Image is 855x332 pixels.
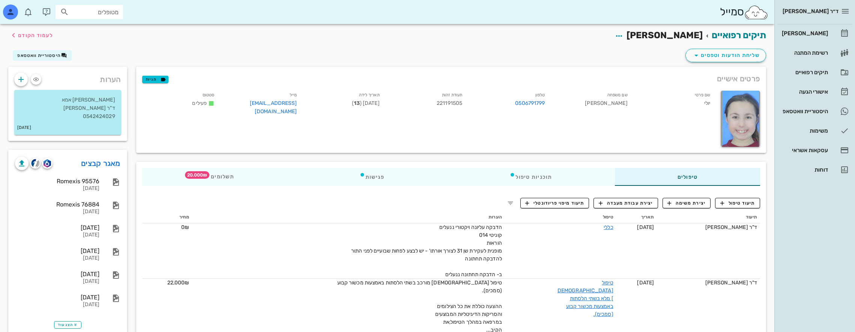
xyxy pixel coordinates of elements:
div: [DATE] [15,247,99,254]
a: כללי [604,224,613,230]
small: תעודת זהות [442,93,462,97]
button: היסטוריית וואטסאפ [13,50,72,61]
span: [DATE] [637,224,654,230]
span: היסטוריית וואטסאפ [17,53,61,58]
div: הערות [8,67,127,88]
div: טיפולים [615,168,760,186]
span: 221191505 [437,100,462,106]
strong: 13 [354,100,360,106]
span: 0₪ [181,224,189,230]
button: תיעוד מיפוי פריודונטלי [520,198,589,208]
button: הצג עוד [54,321,81,329]
small: שם משפחה [607,93,628,97]
div: [DATE] [15,302,99,308]
img: SmileCloud logo [744,5,768,20]
a: 0506791799 [515,99,545,108]
span: שליחת הודעות וטפסים [692,51,760,60]
span: יצירת משימה [667,200,706,206]
small: [DATE] [17,124,31,132]
span: תג [22,6,27,10]
div: [DATE] [15,232,99,238]
a: דוחות [777,161,852,179]
div: Romexis 76884 [15,201,99,208]
div: יולי [634,89,716,120]
div: [DATE] [15,209,99,215]
a: היסטוריית וואטסאפ [777,102,852,120]
div: אישורי הגעה [780,89,828,95]
button: יצירת משימה [663,198,711,208]
a: רשימת המתנה [777,44,852,62]
span: תגיות [146,76,165,83]
span: ד״ר [PERSON_NAME] [783,8,838,15]
button: romexis logo [42,158,53,169]
div: תוכניות טיפול [447,168,615,186]
span: הצג עוד [58,323,78,327]
span: פעילים [192,100,207,106]
small: מייל [290,93,297,97]
a: טיפול [DEMOGRAPHIC_DATA] מלא בשתי הלסתות באמצעות מכשור קבוע (סמכים). [557,280,613,317]
div: סמייל [720,4,768,20]
span: תג [185,171,209,179]
a: תיקים רפואיים [777,63,852,81]
th: טיפול [505,211,616,223]
a: [PERSON_NAME] [777,24,852,42]
button: יצירת עבודת מעבדה [594,198,658,208]
div: [DATE] [15,271,99,278]
div: [DATE] [15,278,99,285]
th: מחיר [142,211,192,223]
div: עסקאות אשראי [780,147,828,153]
div: [DATE] [15,185,99,192]
span: הדבקה עליונה ויקטורי ננעלים קוניטי 014 הוראות מופנית לעקירת שן 31 לצורך אורתו' - יש לבצע לפחות שב... [351,224,502,278]
span: יצירת עבודת מעבדה [599,200,653,206]
span: 22,000₪ [167,280,189,286]
span: תיעוד טיפול [720,200,755,206]
span: לעמוד הקודם [18,32,53,39]
div: ד"ר [PERSON_NAME] [660,279,757,287]
small: טלפון [535,93,545,97]
span: פרטים אישיים [717,73,760,85]
button: cliniview logo [30,158,41,169]
div: [DATE] [15,294,99,301]
th: הערות [192,211,505,223]
th: תאריך [616,211,657,223]
span: [DATE] ( ) [352,100,380,106]
img: cliniview logo [31,159,40,167]
span: [PERSON_NAME] [627,30,703,40]
div: דוחות [780,167,828,173]
button: לעמוד הקודם [9,28,53,42]
a: אישורי הגעה [777,83,852,101]
div: רשימת המתנה [780,50,828,56]
p: [PERSON_NAME] אמא ד"ר [PERSON_NAME] 0542424029 [20,96,115,121]
a: [EMAIL_ADDRESS][DOMAIN_NAME] [250,100,297,115]
div: ד"ר [PERSON_NAME] [660,223,757,231]
button: תגיות [142,76,168,83]
a: מאגר קבצים [81,157,120,169]
small: שם פרטי [695,93,710,97]
div: משימות [780,128,828,134]
div: [DATE] [15,255,99,262]
div: תיקים רפואיים [780,69,828,75]
span: תיעוד מיפוי פריודונטלי [525,200,584,206]
div: [PERSON_NAME] [780,30,828,36]
small: סטטוס [203,93,215,97]
button: שליחת הודעות וטפסים [685,49,766,62]
div: פגישות [296,168,447,186]
th: תיעוד [657,211,760,223]
a: תיקים רפואיים [712,30,766,40]
div: Romexis 95576 [15,178,99,185]
span: תשלומים [205,174,234,179]
div: [PERSON_NAME] [551,89,633,120]
div: [DATE] [15,224,99,231]
img: romexis logo [44,159,51,167]
div: היסטוריית וואטסאפ [780,108,828,114]
a: עסקאות אשראי [777,141,852,159]
small: תאריך לידה [359,93,380,97]
button: תיעוד טיפול [715,198,760,208]
a: משימות [777,122,852,140]
span: [DATE] [637,280,654,286]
